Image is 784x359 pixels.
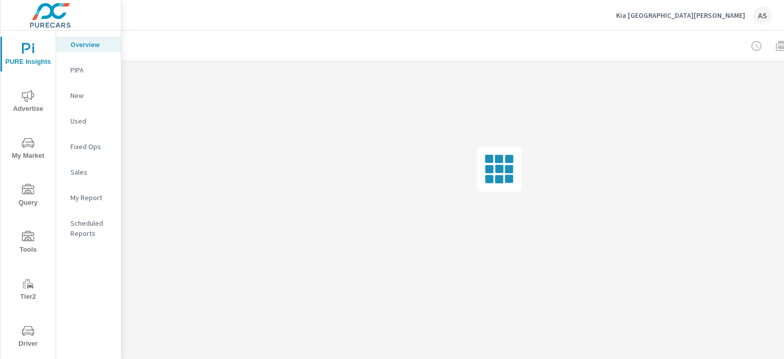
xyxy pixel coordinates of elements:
[70,65,113,75] p: PIPA
[4,231,53,256] span: Tools
[4,278,53,303] span: Tier2
[56,216,121,241] div: Scheduled Reports
[56,190,121,205] div: My Report
[70,218,113,238] p: Scheduled Reports
[70,141,113,152] p: Fixed Ops
[56,88,121,103] div: New
[4,43,53,68] span: PURE Insights
[753,6,772,25] div: AS
[70,167,113,177] p: Sales
[56,164,121,180] div: Sales
[4,137,53,162] span: My Market
[70,39,113,50] p: Overview
[4,90,53,115] span: Advertise
[56,113,121,129] div: Used
[70,193,113,203] p: My Report
[56,37,121,52] div: Overview
[56,62,121,78] div: PIPA
[70,90,113,101] p: New
[56,139,121,154] div: Fixed Ops
[616,11,745,20] p: Kia [GEOGRAPHIC_DATA][PERSON_NAME]
[70,116,113,126] p: Used
[4,184,53,209] span: Query
[4,325,53,350] span: Driver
